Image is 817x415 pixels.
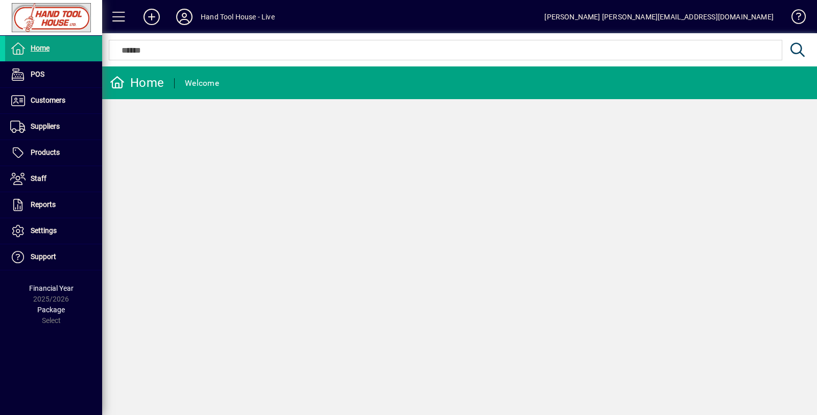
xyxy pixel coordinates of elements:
[5,192,102,218] a: Reports
[31,148,60,156] span: Products
[31,200,56,209] span: Reports
[31,174,46,182] span: Staff
[5,218,102,244] a: Settings
[5,244,102,270] a: Support
[201,9,275,25] div: Hand Tool House - Live
[29,284,74,292] span: Financial Year
[5,166,102,192] a: Staff
[110,75,164,91] div: Home
[31,122,60,130] span: Suppliers
[31,70,44,78] span: POS
[37,306,65,314] span: Package
[168,8,201,26] button: Profile
[31,226,57,235] span: Settings
[185,75,219,91] div: Welcome
[5,114,102,140] a: Suppliers
[5,62,102,87] a: POS
[31,96,65,104] span: Customers
[5,140,102,166] a: Products
[31,44,50,52] span: Home
[31,252,56,261] span: Support
[784,2,804,35] a: Knowledge Base
[544,9,774,25] div: [PERSON_NAME] [PERSON_NAME][EMAIL_ADDRESS][DOMAIN_NAME]
[135,8,168,26] button: Add
[5,88,102,113] a: Customers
